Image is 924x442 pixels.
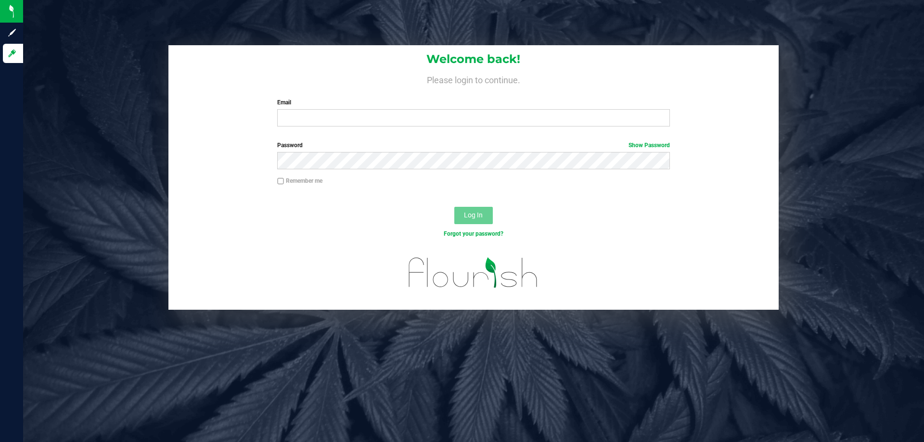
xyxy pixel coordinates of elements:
[629,142,670,149] a: Show Password
[168,53,779,65] h1: Welcome back!
[464,211,483,219] span: Log In
[277,98,669,107] label: Email
[277,142,303,149] span: Password
[277,178,284,185] input: Remember me
[277,177,322,185] label: Remember me
[397,248,550,297] img: flourish_logo.svg
[7,28,17,38] inline-svg: Sign up
[168,73,779,85] h4: Please login to continue.
[454,207,493,224] button: Log In
[444,230,503,237] a: Forgot your password?
[7,49,17,58] inline-svg: Log in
